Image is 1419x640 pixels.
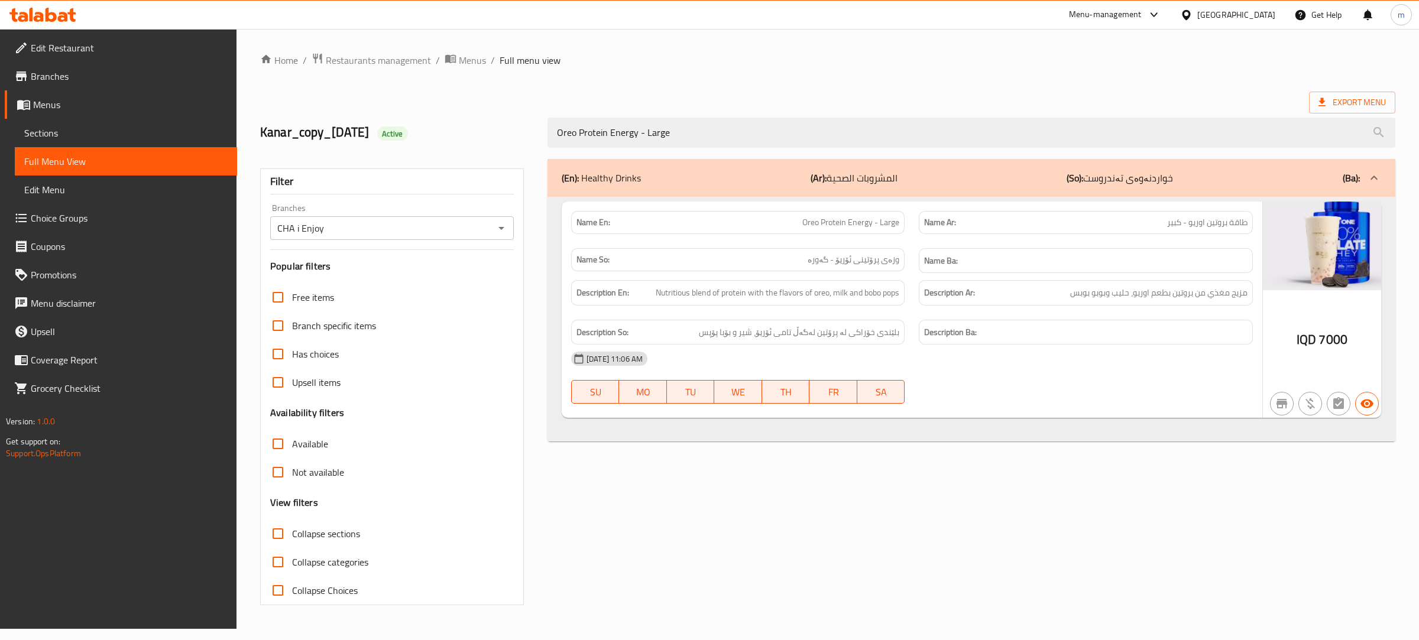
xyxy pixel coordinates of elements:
[260,53,1395,68] nav: breadcrumb
[292,527,360,541] span: Collapse sections
[24,154,228,168] span: Full Menu View
[31,211,228,225] span: Choice Groups
[1298,392,1322,415] button: Purchased item
[924,216,956,229] strong: Name Ar:
[857,380,905,404] button: SA
[576,384,614,401] span: SU
[576,285,629,300] strong: Description En:
[624,384,662,401] span: MO
[270,169,514,194] div: Filter
[15,147,237,176] a: Full Menu View
[292,437,328,451] span: Available
[1355,392,1379,415] button: Available
[260,53,298,67] a: Home
[493,220,510,236] button: Open
[31,324,228,339] span: Upsell
[292,290,334,304] span: Free items
[767,384,805,401] span: TH
[924,285,975,300] strong: Description Ar:
[1069,8,1142,22] div: Menu-management
[33,98,228,112] span: Menus
[562,169,579,187] b: (En):
[303,53,307,67] li: /
[31,296,228,310] span: Menu disclaimer
[1167,216,1248,229] span: طاقة بروتين اوريو - كبير
[1318,328,1347,351] span: 7000
[656,285,899,300] span: Nutritious blend of protein with the flavors of oreo, milk and bobo pops
[6,446,81,461] a: Support.OpsPlatform
[31,69,228,83] span: Branches
[5,232,237,261] a: Coupons
[6,434,60,449] span: Get support on:
[1270,392,1294,415] button: Not branch specific item
[547,118,1395,148] input: search
[1343,169,1360,187] b: (Ba):
[1067,171,1173,185] p: خواردنەوەی تەندروست
[809,380,857,404] button: FR
[811,171,898,185] p: المشروبات الصحية
[31,268,228,282] span: Promotions
[719,384,757,401] span: WE
[714,380,762,404] button: WE
[37,414,55,429] span: 1.0.0
[547,197,1395,442] div: (En): Healthy Drinks(Ar):المشروبات الصحية(So):خواردنەوەی تەندروست(Ba):
[445,53,486,68] a: Menus
[5,346,237,374] a: Coverage Report
[814,384,853,401] span: FR
[1067,169,1083,187] b: (So):
[762,380,810,404] button: TH
[862,384,900,401] span: SA
[31,353,228,367] span: Coverage Report
[5,90,237,119] a: Menus
[1070,285,1248,300] span: مزيج مغذي من بروتين بطعم اوريو، حليب وبوبو بوبس
[1263,202,1381,290] img: mmw_638906966347941422
[31,41,228,55] span: Edit Restaurant
[15,119,237,147] a: Sections
[667,380,715,404] button: TU
[5,34,237,62] a: Edit Restaurant
[811,169,827,187] b: (Ar):
[571,380,619,404] button: SU
[672,384,710,401] span: TU
[491,53,495,67] li: /
[292,583,358,597] span: Collapse Choices
[292,319,376,333] span: Branch specific items
[547,159,1395,197] div: (En): Healthy Drinks(Ar):المشروبات الصحية(So):خواردنەوەی تەندروست(Ba):
[31,381,228,395] span: Grocery Checklist
[699,325,899,340] span: بلێندی خۆراکی لە پرۆتین لەگەڵ تامی ئۆریۆ، شیر و بۆبا پۆپس
[619,380,667,404] button: MO
[459,53,486,67] span: Menus
[500,53,561,67] span: Full menu view
[292,465,344,479] span: Not available
[5,374,237,402] a: Grocery Checklist
[576,325,628,340] strong: Description So:
[436,53,440,67] li: /
[31,239,228,254] span: Coupons
[270,496,318,509] h3: View filters
[576,216,610,229] strong: Name En:
[260,124,533,141] h2: Kanar_copy_[DATE]
[312,53,431,68] a: Restaurants management
[5,289,237,317] a: Menu disclaimer
[1297,328,1316,351] span: IQD
[5,317,237,346] a: Upsell
[924,254,958,268] strong: Name Ba:
[5,261,237,289] a: Promotions
[24,183,228,197] span: Edit Menu
[377,128,408,139] span: Active
[5,62,237,90] a: Branches
[24,126,228,140] span: Sections
[808,254,899,266] span: وزەی پرۆتینی ئۆریۆ - گەورە
[270,259,514,273] h3: Popular filters
[1318,95,1386,110] span: Export Menu
[924,325,977,340] strong: Description Ba:
[582,353,647,365] span: [DATE] 11:06 AM
[6,414,35,429] span: Version:
[292,375,341,389] span: Upsell items
[1327,392,1350,415] button: Not has choices
[292,555,368,569] span: Collapse categories
[326,53,431,67] span: Restaurants management
[802,216,899,229] span: Oreo Protein Energy - Large
[292,347,339,361] span: Has choices
[576,254,610,266] strong: Name So:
